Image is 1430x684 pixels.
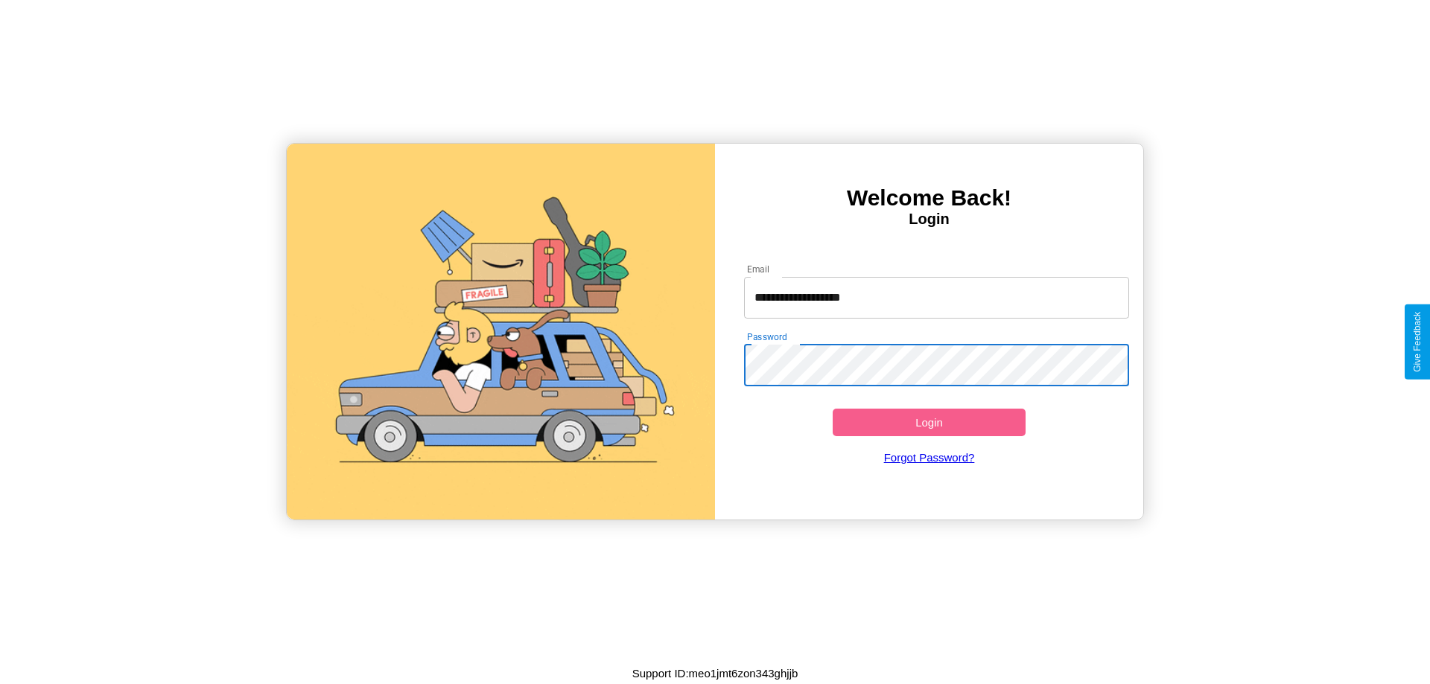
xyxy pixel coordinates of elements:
[715,185,1143,211] h3: Welcome Back!
[737,436,1122,479] a: Forgot Password?
[632,663,798,683] p: Support ID: meo1jmt6zon343ghjjb
[833,409,1026,436] button: Login
[715,211,1143,228] h4: Login
[1412,312,1423,372] div: Give Feedback
[747,263,770,275] label: Email
[287,144,715,520] img: gif
[747,330,786,343] label: Password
